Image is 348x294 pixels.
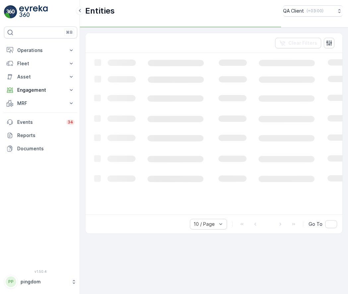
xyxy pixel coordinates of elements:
span: v 1.50.4 [4,269,77,273]
p: Fleet [17,60,64,67]
p: Operations [17,47,64,54]
button: Asset [4,70,77,83]
button: Operations [4,44,77,57]
button: QA Client(+03:00) [283,5,343,17]
span: Go To [309,221,322,227]
p: Entities [85,6,115,16]
p: Clear Filters [288,40,317,46]
button: PPpingdom [4,275,77,289]
button: Engagement [4,83,77,97]
a: Events34 [4,116,77,129]
p: Asset [17,73,64,80]
p: Documents [17,145,75,152]
button: MRF [4,97,77,110]
p: Reports [17,132,75,139]
p: pingdom [21,278,68,285]
p: QA Client [283,8,304,14]
a: Reports [4,129,77,142]
p: Engagement [17,87,64,93]
p: ( +03:00 ) [307,8,323,14]
button: Fleet [4,57,77,70]
button: Clear Filters [275,38,321,48]
p: Events [17,119,62,125]
p: 34 [68,120,73,125]
p: MRF [17,100,64,107]
img: logo [4,5,17,19]
div: PP [6,276,16,287]
a: Documents [4,142,77,155]
img: logo_light-DOdMpM7g.png [19,5,48,19]
p: ⌘B [66,30,73,35]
